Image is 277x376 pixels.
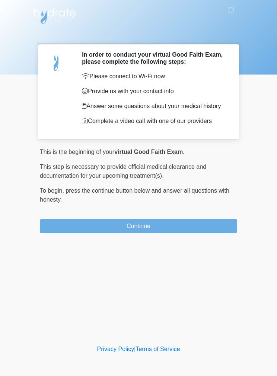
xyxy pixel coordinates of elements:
p: Answer some questions about your medical history [82,102,226,111]
span: This is the beginning of your [40,149,114,155]
p: Provide us with your contact info [82,87,226,96]
a: Privacy Policy [97,346,134,352]
span: This step is necessary to provide official medical clearance and documentation for your upcoming ... [40,164,206,179]
img: Agent Avatar [45,51,68,73]
a: | [134,346,136,352]
h2: In order to conduct your virtual Good Faith Exam, please complete the following steps: [82,51,226,65]
a: Terms of Service [136,346,180,352]
img: Hydrate IV Bar - Flagstaff Logo [32,6,77,24]
button: Continue [40,219,237,233]
span: . [183,149,184,155]
span: To begin, [40,187,66,194]
h1: ‎ ‎ ‎ ‎ [34,27,243,41]
p: Complete a video call with one of our providers [82,117,226,126]
strong: virtual Good Faith Exam [114,149,183,155]
p: Please connect to Wi-Fi now [82,72,226,81]
span: press the continue button below and answer all questions with honesty. [40,187,229,203]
